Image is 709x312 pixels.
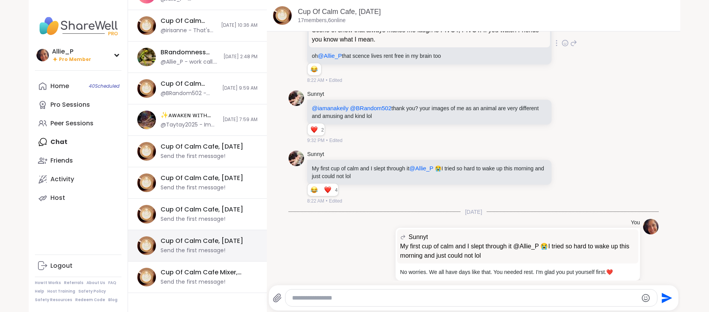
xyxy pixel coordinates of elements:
a: Peer Sessions [35,114,121,133]
span: • [326,198,327,205]
img: Cup Of Calm Cafe Mixer, Sep 07 [137,268,156,286]
span: [DATE] 2:48 PM [223,54,258,60]
a: Activity [35,170,121,189]
div: Allie_P [52,47,91,56]
div: Home [50,82,69,90]
span: 8:22 AM [307,77,324,84]
img: Cup Of Calm Cafe, Sep 03 [137,79,156,98]
div: @irisanne - That's beautiful and deep in its truth @Recovery [161,27,216,35]
span: [DATE] [460,208,487,216]
a: Friends [35,151,121,170]
div: Send the first message! [161,184,225,192]
div: Send the first message! [161,247,225,255]
span: 40 Scheduled [89,83,119,89]
span: Sunnyt [409,232,428,242]
div: ✨ᴀᴡᴀᴋᴇɴ ᴡɪᴛʜ ʙᴇᴀᴜᴛɪғᴜʟ sᴏᴜʟs✨, [DATE] [161,111,218,120]
span: Edited [329,198,342,205]
div: Cup Of Calm Cafe, [DATE] [161,205,243,214]
span: 2 [321,127,325,133]
a: Logout [35,257,121,275]
div: Pro Sessions [50,101,90,109]
span: @Allie_P [318,52,342,59]
a: Referrals [64,280,83,286]
p: Scene of show that always makes me laugh is PIVOT, PIVOT. If you watch Friends you know what I mean. [312,26,547,44]
div: @Allie_P - work call.... [161,58,217,66]
img: ✨ᴀᴡᴀᴋᴇɴ ᴡɪᴛʜ ʙᴇᴀᴜᴛɪғᴜʟ sᴏᴜʟs✨, Sep 03 [137,111,156,129]
img: Cup Of Calm Cafe, Sep 05 [273,6,292,25]
a: Safety Resources [35,297,72,303]
a: How It Works [35,280,61,286]
div: Host [50,194,65,202]
div: Reaction list [308,63,321,76]
span: 8:22 AM [307,198,324,205]
div: Peer Sessions [50,119,93,128]
span: @iamanakeily [312,105,348,111]
button: Reactions: love [323,187,332,193]
a: Home40Scheduled [35,77,121,95]
a: Host Training [47,289,75,294]
p: thank you? your images of me as an animal are very different and amusing and kind lol [312,104,547,120]
img: BRandomness Substitute Today - Open Forum, Sep 03 [137,48,156,66]
span: 9:32 PM [307,137,325,144]
span: [DATE] 7:59 AM [223,116,258,123]
span: Pro Member [59,56,91,63]
div: Cup Of Calm Cafe Mixer, [DATE] [161,268,253,277]
span: Edited [329,77,342,84]
span: [DATE] 10:36 AM [221,22,258,29]
div: @Taytay2025 - Im not good at drawing [161,121,218,129]
span: • [326,137,328,144]
a: FAQ [108,280,116,286]
div: Logout [50,262,73,270]
a: About Us [86,280,105,286]
img: https://sharewell-space-live.sfo3.digitaloceanspaces.com/user-generated/9890d388-459a-40d4-b033-d... [643,219,659,234]
div: Reaction list [308,184,335,196]
p: My first cup of calm and I slept through it I tried so hard to wake up this morning and just coul... [312,165,547,180]
a: Sunnyt [307,151,324,158]
a: Pro Sessions [35,95,121,114]
button: Emoji picker [641,293,650,303]
img: Allie_P [36,49,49,61]
div: Send the first message! [161,278,225,286]
div: BRandomness Substitute [DATE] - Open Forum, [DATE] [161,48,219,57]
img: Cup Of Calm Cafe, Sep 08 [137,205,156,224]
span: • [326,77,327,84]
a: Help [35,289,44,294]
img: Cup Of Calm Cafe, Sep 09 [137,173,156,192]
div: Send the first message! [161,215,225,223]
div: Cup Of Calm Cafe, [DATE] [161,174,243,182]
img: Cup Of Calm Cafe, Sep 07 [137,142,156,161]
div: Cup Of Calm Cafe, [DATE] [161,237,243,245]
span: [DATE] 9:59 AM [222,85,258,92]
div: Cup Of Calm Cafe, [DATE] [161,17,216,25]
a: Sunnyt [307,90,324,98]
div: Cup Of Calm Cafe, [DATE] [161,80,218,88]
a: Redeem Code [75,297,105,303]
span: 😭 [435,165,441,172]
h4: You [631,219,640,227]
a: Safety Policy [78,289,106,294]
span: 4 [335,187,339,194]
div: Activity [50,175,74,184]
button: Reactions: haha [310,66,318,73]
textarea: Type your message [292,294,637,302]
button: Reactions: haha [310,187,318,193]
div: Send the first message! [161,153,225,160]
div: Reaction list [308,123,321,136]
p: oh that scence lives rent free in my brain too [312,52,547,60]
img: Cup Of Calm Cafe, Sep 06 [137,236,156,255]
a: Cup Of Calm Cafe, [DATE] [298,8,381,16]
a: Blog [108,297,118,303]
span: @BRandom502 [350,105,391,111]
img: Cup Of Calm Cafe, Sep 04 [137,16,156,35]
img: ShareWell Nav Logo [35,12,121,40]
a: Host [35,189,121,207]
button: Reactions: love [310,127,318,133]
p: No worries. We all have days like that. You needed rest. I'm glad you put yourself first. [400,268,635,276]
div: Cup Of Calm Cafe, [DATE] [161,142,243,151]
div: @BRandom502 - sorry, got a call I needed to take. [161,90,218,97]
span: @Allie_P [409,165,433,172]
img: https://sharewell-space-live.sfo3.digitaloceanspaces.com/user-generated/81ace702-265a-4776-a74a-6... [289,90,304,106]
span: Edited [329,137,342,144]
img: https://sharewell-space-live.sfo3.digitaloceanspaces.com/user-generated/81ace702-265a-4776-a74a-6... [289,151,304,166]
p: My first cup of calm and I slept through it @Allie_P 😭I tried so hard to wake up this morning and... [400,242,635,260]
